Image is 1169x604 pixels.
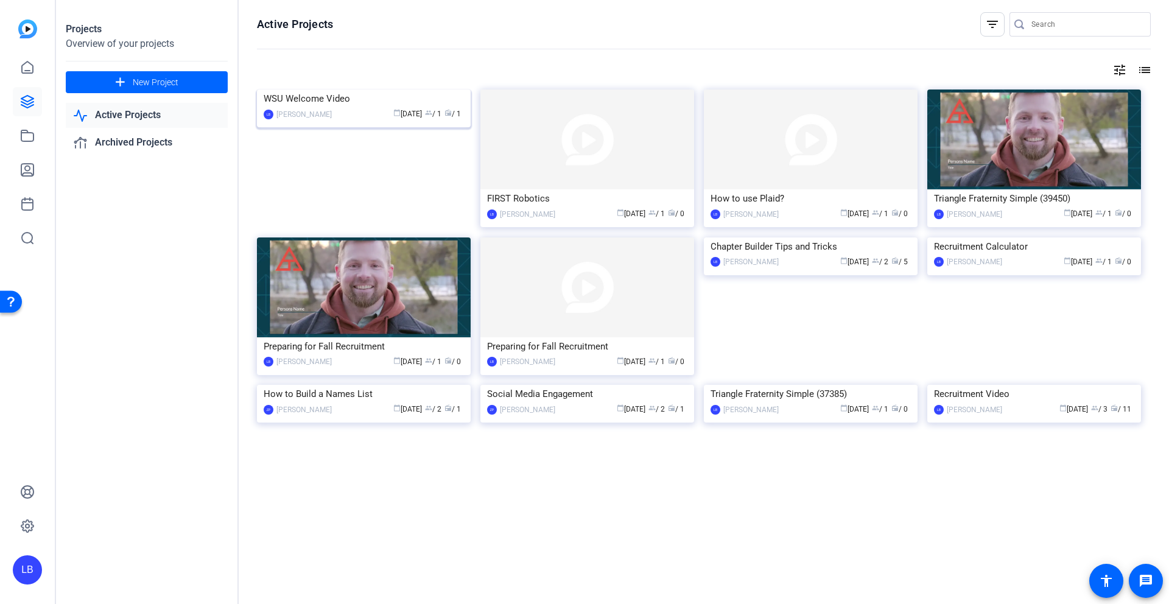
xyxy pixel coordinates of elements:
span: radio [444,109,452,116]
div: Projects [66,22,228,37]
span: radio [668,404,675,412]
span: [DATE] [393,357,422,366]
span: group [425,357,432,364]
span: / 0 [1115,258,1131,266]
button: New Project [66,71,228,93]
div: LB [487,209,497,219]
span: radio [1115,257,1122,264]
div: Social Media Engagement [487,385,687,403]
span: / 1 [444,110,461,118]
span: group [872,404,879,412]
span: group [425,404,432,412]
div: LB [711,257,720,267]
div: [PERSON_NAME] [947,404,1002,416]
span: / 1 [1095,258,1112,266]
div: [PERSON_NAME] [500,208,555,220]
span: group [872,209,879,216]
span: group [648,404,656,412]
div: LB [264,357,273,367]
span: [DATE] [393,405,422,413]
span: / 2 [425,405,441,413]
div: LB [711,405,720,415]
span: radio [444,357,452,364]
span: [DATE] [1064,258,1092,266]
div: LB [934,405,944,415]
div: [PERSON_NAME] [276,404,332,416]
div: [PERSON_NAME] [276,108,332,121]
span: group [648,357,656,364]
span: / 1 [648,357,665,366]
div: [PERSON_NAME] [723,208,779,220]
div: How to Build a Names List [264,385,464,403]
span: / 0 [444,357,461,366]
div: [PERSON_NAME] [723,404,779,416]
span: [DATE] [1064,209,1092,218]
span: [DATE] [840,209,869,218]
mat-icon: filter_list [985,17,1000,32]
span: radio [891,257,899,264]
div: [PERSON_NAME] [723,256,779,268]
mat-icon: accessibility [1099,574,1114,588]
span: radio [444,404,452,412]
div: Triangle Fraternity Simple (39450) [934,189,1134,208]
span: / 5 [891,258,908,266]
span: calendar_today [840,257,848,264]
span: calendar_today [1064,257,1071,264]
span: calendar_today [393,357,401,364]
span: calendar_today [840,404,848,412]
span: [DATE] [617,209,645,218]
span: / 0 [891,209,908,218]
div: WSU Welcome Video [264,90,464,108]
span: group [872,257,879,264]
div: [PERSON_NAME] [500,356,555,368]
div: LB [264,110,273,119]
span: calendar_today [840,209,848,216]
span: calendar_today [1059,404,1067,412]
span: / 0 [668,209,684,218]
span: / 2 [648,405,665,413]
div: [PERSON_NAME] [947,256,1002,268]
div: [PERSON_NAME] [276,356,332,368]
span: group [1095,209,1103,216]
input: Search [1031,17,1141,32]
span: radio [668,209,675,216]
span: calendar_today [1064,209,1071,216]
span: [DATE] [840,258,869,266]
div: Chapter Builder Tips and Tricks [711,237,911,256]
mat-icon: add [113,75,128,90]
mat-icon: tune [1112,63,1127,77]
span: radio [668,357,675,364]
div: [PERSON_NAME] [500,404,555,416]
span: / 0 [1115,209,1131,218]
div: FIRST Robotics [487,189,687,208]
span: / 11 [1111,405,1131,413]
a: Archived Projects [66,130,228,155]
div: Recruitment Video [934,385,1134,403]
a: Active Projects [66,103,228,128]
div: ZP [487,405,497,415]
span: / 1 [444,405,461,413]
div: LB [487,357,497,367]
div: Overview of your projects [66,37,228,51]
span: / 3 [1091,405,1108,413]
div: Preparing for Fall Recruitment [264,337,464,356]
div: Preparing for Fall Recruitment [487,337,687,356]
span: radio [891,404,899,412]
span: calendar_today [617,404,624,412]
span: group [425,109,432,116]
div: Recruitment Calculator [934,237,1134,256]
span: / 1 [872,209,888,218]
div: LB [934,257,944,267]
span: / 1 [425,110,441,118]
span: [DATE] [1059,405,1088,413]
mat-icon: message [1139,574,1153,588]
h1: Active Projects [257,17,333,32]
span: / 1 [668,405,684,413]
span: [DATE] [617,357,645,366]
span: New Project [133,76,178,89]
div: LB [13,555,42,585]
img: blue-gradient.svg [18,19,37,38]
span: [DATE] [393,110,422,118]
span: radio [1111,404,1118,412]
div: LB [934,209,944,219]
